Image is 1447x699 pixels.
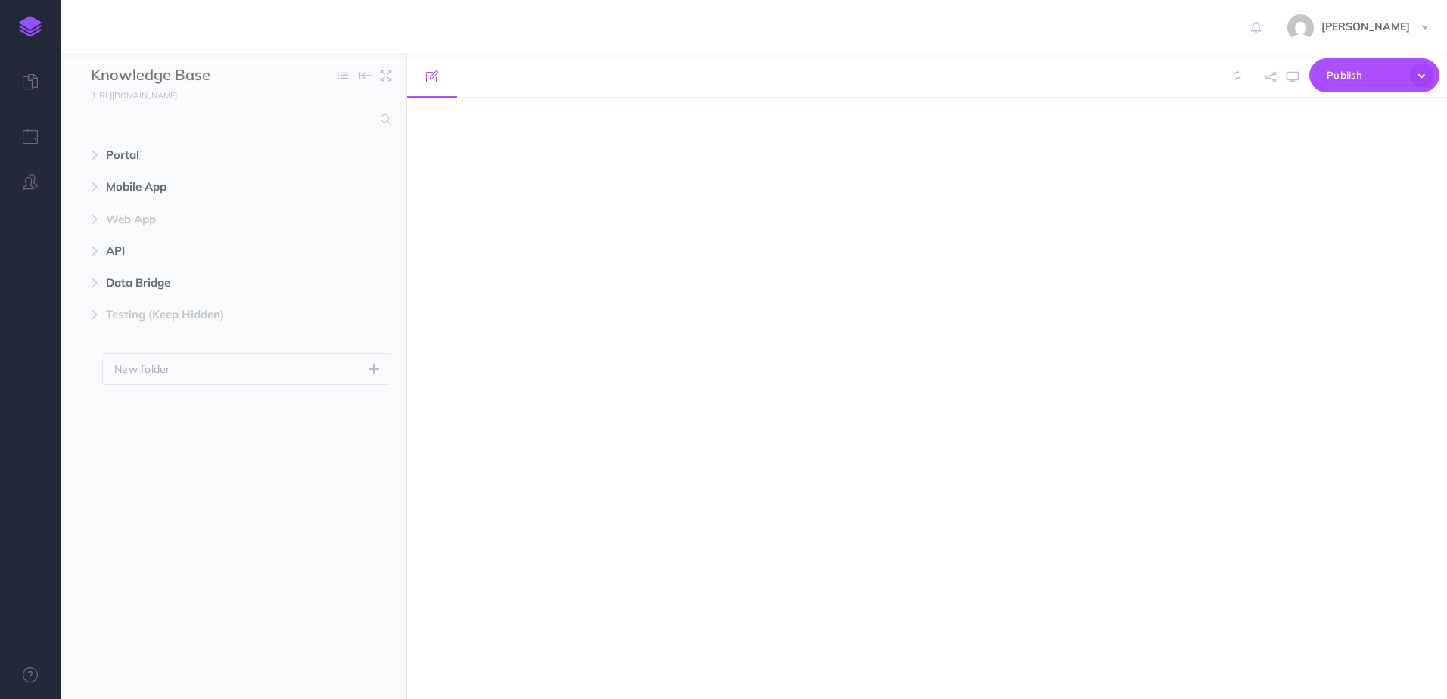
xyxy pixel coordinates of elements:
span: API [106,242,297,260]
input: Search [91,106,372,133]
span: Mobile App [106,178,297,196]
a: [URL][DOMAIN_NAME] [61,87,192,102]
span: [PERSON_NAME] [1314,20,1417,33]
input: Documentation Name [91,64,269,87]
img: de744a1c6085761c972ea050a2b8d70b.jpg [1287,14,1314,41]
img: logo-mark.svg [19,16,42,37]
p: New folder [114,361,170,377]
small: [URL][DOMAIN_NAME] [91,90,177,101]
span: Testing (Keep Hidden) [106,306,297,324]
span: Publish [1327,64,1402,87]
span: Data Bridge [106,274,297,292]
button: Publish [1309,58,1439,92]
span: Portal [106,146,297,164]
span: Web App [106,210,297,228]
button: New folder [102,353,391,385]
